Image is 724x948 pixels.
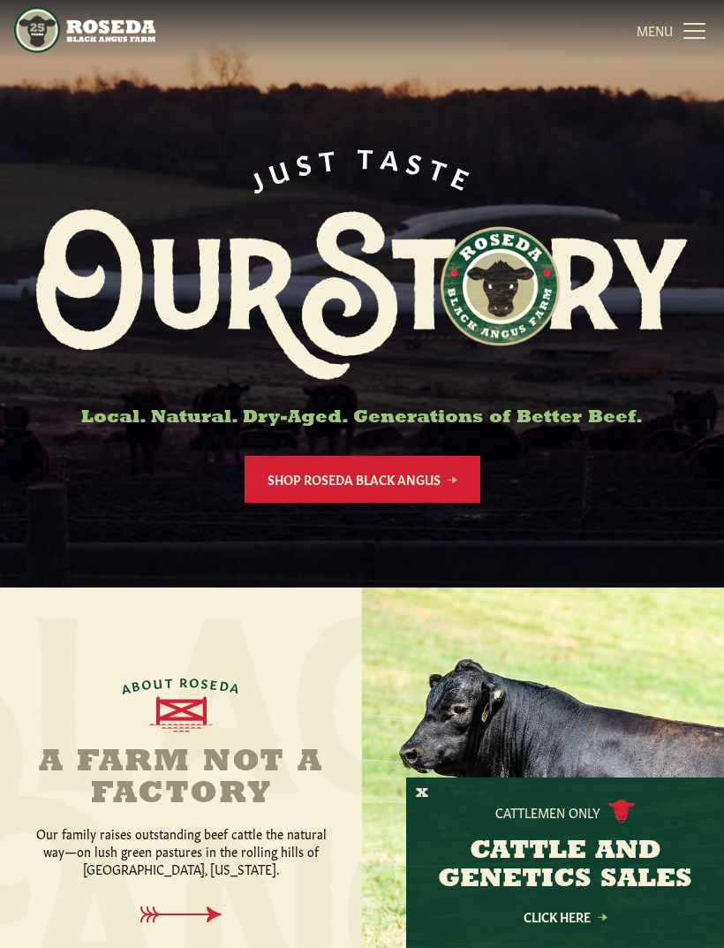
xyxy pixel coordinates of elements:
[30,747,332,810] h2: A Farm Not a Factory
[179,671,189,689] span: R
[317,142,343,173] span: T
[209,674,221,693] span: E
[357,141,381,171] span: T
[153,672,165,691] span: U
[119,672,243,697] div: ABOUT ROSEDA
[189,672,201,691] span: O
[130,675,142,694] span: B
[218,675,231,694] span: D
[164,672,174,690] span: T
[36,408,688,428] h6: Local. Natural. Dry-Aged. Generations of Better Beef.
[200,672,211,691] span: S
[416,785,428,803] button: X
[428,838,702,894] h3: CATTLE AND GENETICS SALES
[264,151,298,186] span: U
[607,800,636,823] img: cattle-icon.svg
[119,677,133,696] span: A
[36,209,688,380] img: Roseda Black Aangus Farm
[229,677,243,696] span: A
[14,7,155,53] img: https://roseda.com/wp-content/uploads/2021/05/roseda-25-header.png
[30,824,332,877] p: Our family raises outstanding beef cattle the natural way—on lush green pastures in the rolling h...
[293,146,321,178] span: S
[243,141,481,195] div: JUST TASTE
[245,456,480,503] a: Shop Roseda Black Angus
[380,142,408,173] span: A
[244,161,274,195] span: J
[637,21,673,39] span: MENU
[495,803,600,821] p: Cattlemen Only
[426,151,457,186] span: T
[140,673,155,693] span: O
[404,146,433,178] span: S
[448,160,480,195] span: E
[486,911,645,922] a: Click Here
